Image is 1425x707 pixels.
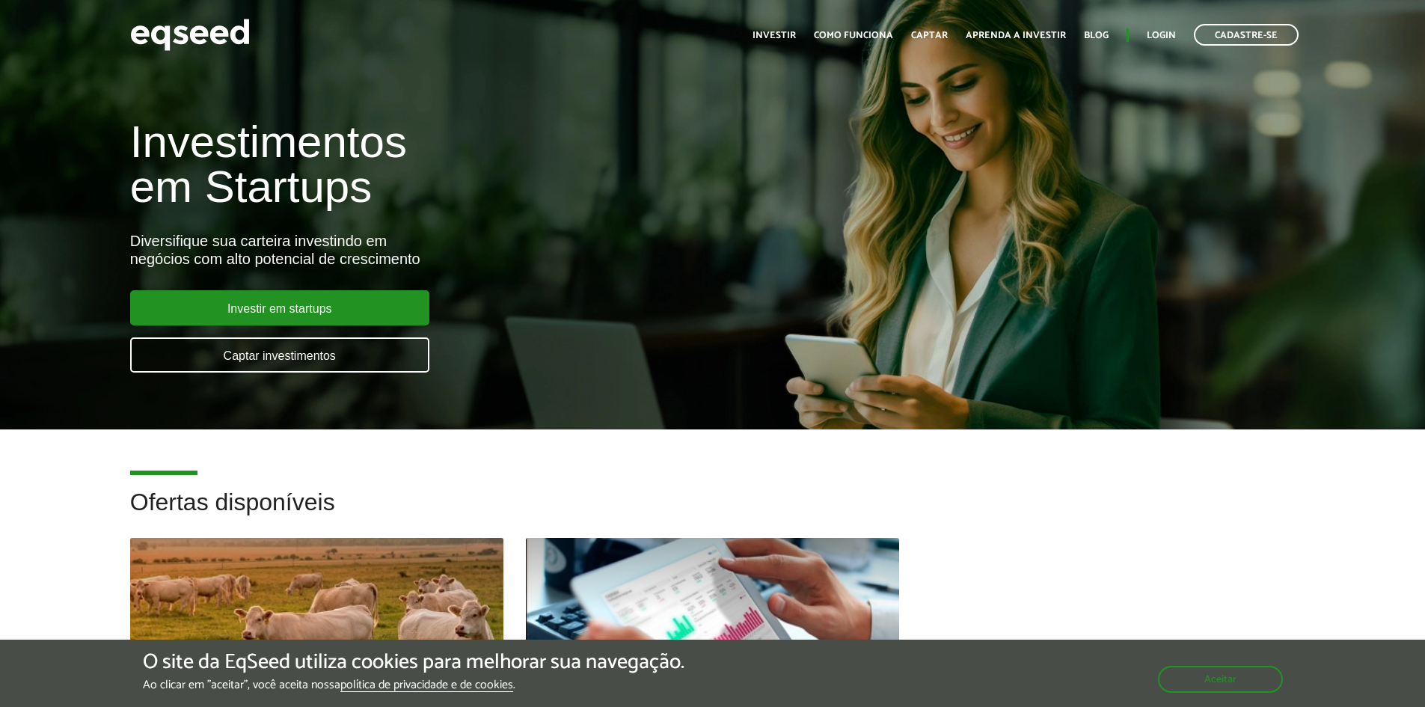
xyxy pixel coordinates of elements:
[130,120,821,209] h1: Investimentos em Startups
[1158,666,1283,693] button: Aceitar
[143,651,684,674] h5: O site da EqSeed utiliza cookies para melhorar sua navegação.
[1084,31,1109,40] a: Blog
[340,679,513,692] a: política de privacidade e de cookies
[1147,31,1176,40] a: Login
[911,31,948,40] a: Captar
[130,15,250,55] img: EqSeed
[143,678,684,692] p: Ao clicar em "aceitar", você aceita nossa .
[130,290,429,325] a: Investir em startups
[753,31,796,40] a: Investir
[130,232,821,268] div: Diversifique sua carteira investindo em negócios com alto potencial de crescimento
[814,31,893,40] a: Como funciona
[1194,24,1299,46] a: Cadastre-se
[130,489,1296,538] h2: Ofertas disponíveis
[966,31,1066,40] a: Aprenda a investir
[130,337,429,373] a: Captar investimentos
